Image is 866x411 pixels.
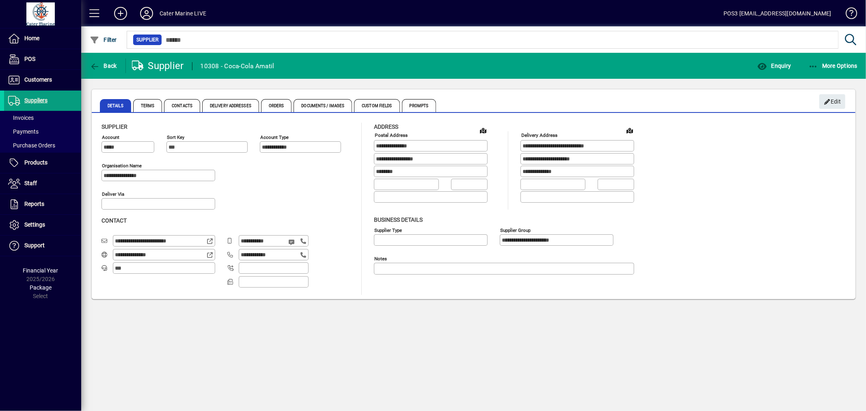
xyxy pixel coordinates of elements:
span: Supplier [136,36,158,44]
a: Customers [4,70,81,90]
a: Reports [4,194,81,214]
button: Profile [134,6,160,21]
mat-label: Account [102,134,119,140]
a: Payments [4,125,81,138]
mat-label: Notes [374,255,387,261]
div: Cater Marine LIVE [160,7,206,20]
span: POS [24,56,35,62]
span: Terms [133,99,162,112]
a: Support [4,236,81,256]
a: Knowledge Base [840,2,856,28]
span: Prompts [402,99,436,112]
button: Enquiry [755,58,793,73]
a: View on map [477,124,490,137]
span: Suppliers [24,97,48,104]
a: View on map [623,124,636,137]
mat-label: Deliver via [102,191,124,197]
div: 10308 - Coca-Cola Amatil [201,60,274,73]
span: More Options [808,63,858,69]
button: More Options [806,58,860,73]
a: POS [4,49,81,69]
span: Reports [24,201,44,207]
span: Documents / Images [294,99,352,112]
mat-label: Organisation name [102,163,142,169]
a: Invoices [4,111,81,125]
mat-label: Account Type [260,134,289,140]
mat-label: Supplier type [374,227,402,233]
button: Filter [88,32,119,47]
span: Edit [824,95,841,108]
span: Products [24,159,48,166]
span: Home [24,35,39,41]
button: Back [88,58,119,73]
a: Products [4,153,81,173]
span: Purchase Orders [8,142,55,149]
span: Payments [8,128,39,135]
mat-label: Supplier group [500,227,531,233]
span: Enquiry [757,63,791,69]
a: Settings [4,215,81,235]
span: Custom Fields [354,99,400,112]
mat-label: Sort key [167,134,184,140]
span: Address [374,123,398,130]
button: Send SMS [283,232,302,252]
span: Settings [24,221,45,228]
span: Back [90,63,117,69]
span: Contacts [164,99,200,112]
span: Details [100,99,131,112]
span: Invoices [8,115,34,121]
div: POS3 [EMAIL_ADDRESS][DOMAIN_NAME] [723,7,831,20]
button: Edit [819,94,845,109]
a: Staff [4,173,81,194]
span: Customers [24,76,52,83]
span: Financial Year [23,267,58,274]
span: Support [24,242,45,249]
span: Filter [90,37,117,43]
a: Purchase Orders [4,138,81,152]
span: Supplier [102,123,127,130]
span: Package [30,284,52,291]
div: Supplier [132,59,184,72]
button: Add [108,6,134,21]
app-page-header-button: Back [81,58,126,73]
span: Contact [102,217,127,224]
span: Delivery Addresses [202,99,259,112]
span: Business details [374,216,423,223]
span: Orders [261,99,292,112]
a: Home [4,28,81,49]
span: Staff [24,180,37,186]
